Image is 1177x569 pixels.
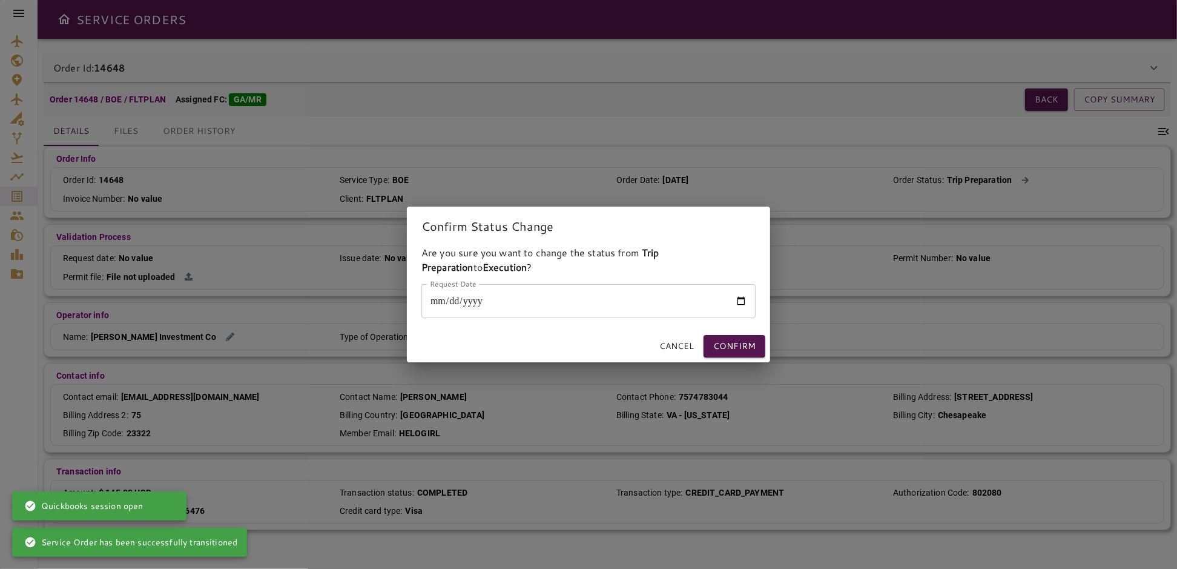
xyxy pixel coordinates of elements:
h2: Confirm Status Change [407,207,770,245]
label: Request Date [430,279,476,289]
div: Service Order has been successfully transitioned [24,531,237,553]
button: Cancel [654,335,699,358]
p: Are you sure you want to change the status from to ? [421,245,756,275]
strong: Trip Preparation [421,245,659,274]
button: Confirm [704,335,765,358]
div: Quickbooks session open [24,495,143,517]
strong: Execution [483,260,527,274]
